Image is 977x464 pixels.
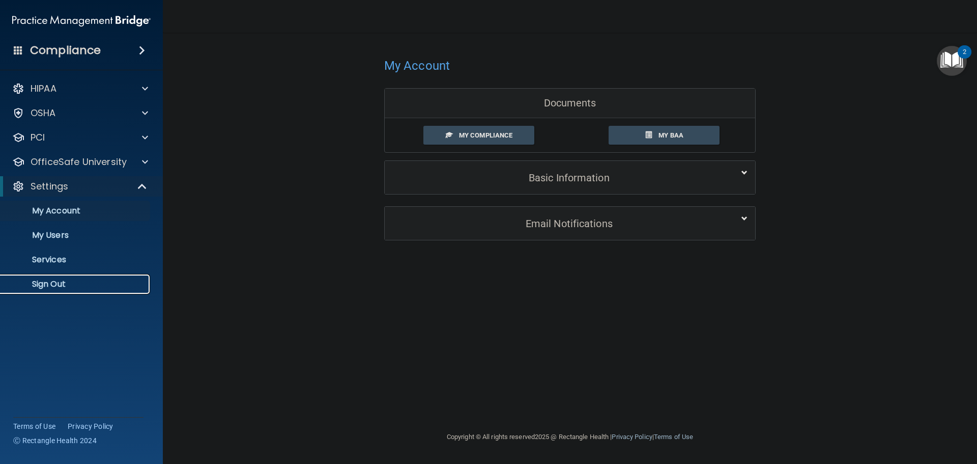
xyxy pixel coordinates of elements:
a: Email Notifications [392,212,748,235]
a: Terms of Use [13,421,55,431]
p: My Account [7,206,146,216]
a: Terms of Use [654,433,693,441]
a: Privacy Policy [612,433,652,441]
div: 2 [963,52,966,65]
p: Sign Out [7,279,146,289]
button: Open Resource Center, 2 new notifications [937,46,967,76]
p: Settings [31,180,68,193]
a: OSHA [12,107,148,119]
h5: Email Notifications [392,218,716,229]
p: OfficeSafe University [31,156,127,168]
a: PCI [12,131,148,144]
p: PCI [31,131,45,144]
a: OfficeSafe University [12,156,148,168]
div: Documents [385,89,755,118]
h4: My Account [384,59,450,72]
span: My Compliance [459,131,512,139]
h4: Compliance [30,43,101,58]
span: My BAA [658,131,683,139]
h5: Basic Information [392,172,716,183]
a: Settings [12,180,148,193]
p: Services [7,255,146,265]
a: HIPAA [12,83,148,95]
p: OSHA [31,107,56,119]
a: Privacy Policy [68,421,113,431]
span: Ⓒ Rectangle Health 2024 [13,435,97,446]
div: Copyright © All rights reserved 2025 @ Rectangle Health | | [384,421,756,453]
a: Basic Information [392,166,748,189]
img: PMB logo [12,11,151,31]
p: HIPAA [31,83,56,95]
p: My Users [7,230,146,240]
